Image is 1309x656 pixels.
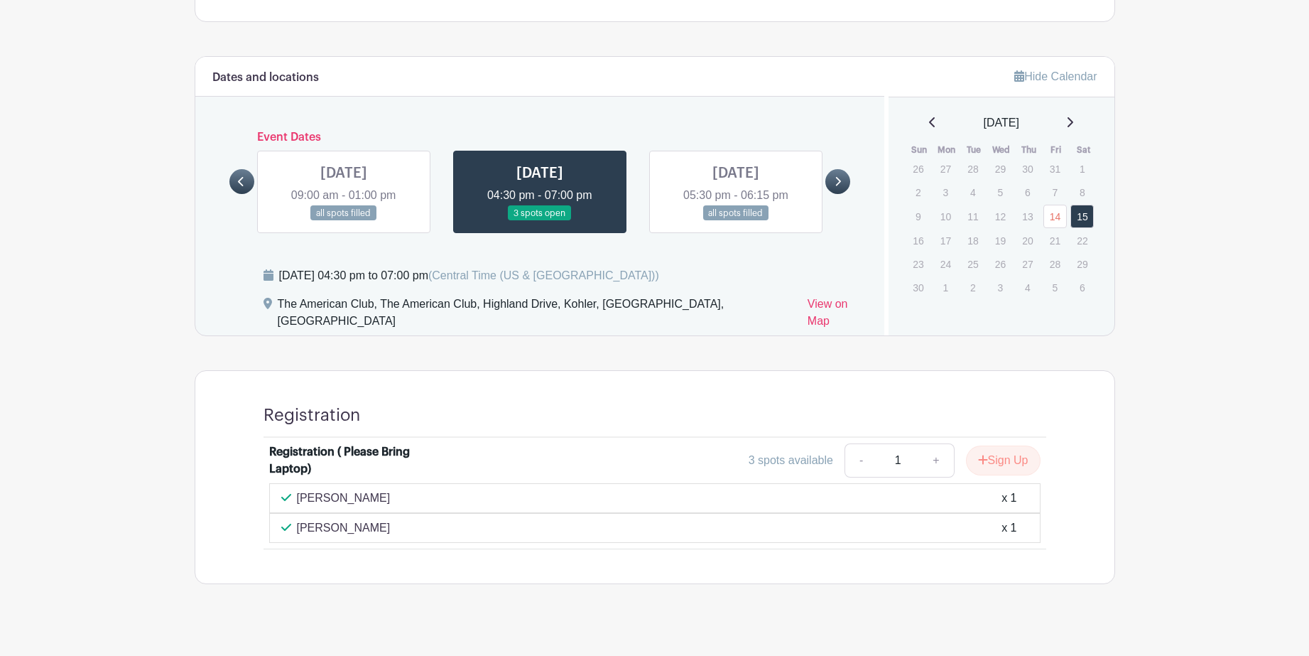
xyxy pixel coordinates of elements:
p: 24 [934,253,957,275]
p: 6 [1016,181,1039,203]
p: 30 [906,276,930,299]
p: 18 [961,230,984,252]
th: Sun [906,143,933,157]
p: 12 [989,205,1012,227]
p: [PERSON_NAME] [297,490,391,507]
p: 4 [961,181,984,203]
p: 29 [989,158,1012,180]
p: 1 [934,276,957,299]
p: 11 [961,205,984,227]
p: [PERSON_NAME] [297,520,391,537]
div: 3 spots available [749,452,833,469]
p: 27 [1016,253,1039,275]
p: 23 [906,253,930,275]
p: 16 [906,230,930,252]
th: Fri [1043,143,1070,157]
p: 8 [1070,181,1094,203]
p: 10 [934,205,957,227]
p: 28 [1043,253,1067,275]
th: Mon [933,143,961,157]
p: 31 [1043,158,1067,180]
th: Wed [988,143,1016,157]
p: 2 [961,276,984,299]
a: View on Map [808,296,867,335]
span: (Central Time (US & [GEOGRAPHIC_DATA])) [428,269,659,281]
p: 3 [934,181,957,203]
div: x 1 [1001,520,1016,537]
p: 5 [989,181,1012,203]
h6: Event Dates [254,131,826,144]
a: 14 [1043,205,1067,228]
div: The American Club, The American Club, Highland Drive, Kohler, [GEOGRAPHIC_DATA], [GEOGRAPHIC_DATA] [278,296,796,335]
p: 13 [1016,205,1039,227]
p: 9 [906,205,930,227]
div: x 1 [1001,490,1016,507]
p: 28 [961,158,984,180]
p: 1 [1070,158,1094,180]
p: 3 [989,276,1012,299]
a: - [844,443,877,478]
h4: Registration [264,405,360,426]
th: Tue [960,143,988,157]
p: 26 [989,253,1012,275]
th: Thu [1015,143,1043,157]
div: Registration ( Please Bring Laptop) [269,443,445,478]
th: Sat [1070,143,1097,157]
p: 7 [1043,181,1067,203]
a: Hide Calendar [1014,70,1097,82]
p: 30 [1016,158,1039,180]
p: 26 [906,158,930,180]
p: 22 [1070,230,1094,252]
a: 15 [1070,205,1094,228]
a: + [918,443,954,478]
p: 21 [1043,230,1067,252]
p: 19 [989,230,1012,252]
button: Sign Up [966,446,1041,475]
p: 6 [1070,276,1094,299]
p: 25 [961,253,984,275]
p: 5 [1043,276,1067,299]
span: [DATE] [984,114,1019,131]
p: 17 [934,230,957,252]
p: 27 [934,158,957,180]
p: 20 [1016,230,1039,252]
p: 29 [1070,253,1094,275]
h6: Dates and locations [212,71,319,85]
div: [DATE] 04:30 pm to 07:00 pm [279,267,659,284]
p: 4 [1016,276,1039,299]
p: 2 [906,181,930,203]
